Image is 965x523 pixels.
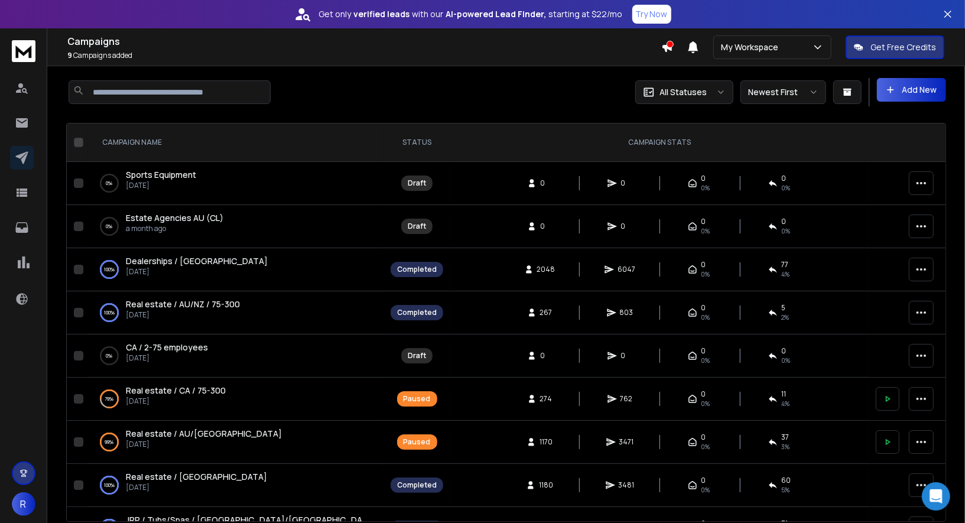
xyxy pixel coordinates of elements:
[620,308,633,317] span: 803
[701,476,706,485] span: 0
[620,178,632,188] span: 0
[701,226,710,236] span: 0%
[397,480,437,490] div: Completed
[540,394,553,404] span: 274
[618,265,635,274] span: 6047
[781,346,786,356] span: 0
[104,479,115,491] p: 100 %
[408,351,426,360] div: Draft
[701,346,706,356] span: 0
[126,169,196,180] span: Sports Equipment
[632,5,671,24] button: Try Now
[781,303,785,313] span: 5
[319,8,623,20] p: Get only with our starting at $22/mo
[620,351,632,360] span: 0
[540,222,552,231] span: 0
[88,291,384,334] td: 100%Real estate / AU/NZ / 75-300[DATE]
[67,34,661,48] h1: Campaigns
[701,303,706,313] span: 0
[701,356,710,365] span: 0%
[701,269,710,279] span: 0%
[88,464,384,507] td: 100%Real estate / [GEOGRAPHIC_DATA][DATE]
[88,124,384,162] th: CAMPAIGN NAME
[846,35,944,59] button: Get Free Credits
[126,353,208,363] p: [DATE]
[701,313,710,322] span: 0%
[12,492,35,516] button: R
[781,442,789,451] span: 3 %
[781,389,786,399] span: 11
[701,217,706,226] span: 0
[126,298,240,310] a: Real estate / AU/NZ / 75-300
[540,437,553,447] span: 1170
[126,397,226,406] p: [DATE]
[781,313,789,322] span: 2 %
[446,8,547,20] strong: AI-powered Lead Finder,
[404,394,431,404] div: Paused
[781,356,790,365] span: 0%
[701,485,710,495] span: 0%
[781,476,791,485] span: 60
[701,183,710,193] span: 0%
[88,162,384,205] td: 0%Sports Equipment[DATE]
[126,310,240,320] p: [DATE]
[126,471,267,482] span: Real estate / [GEOGRAPHIC_DATA]
[922,482,950,511] div: Open Intercom Messenger
[126,212,223,224] a: Estate Agencies AU (CL)
[781,269,789,279] span: 4 %
[408,178,426,188] div: Draft
[104,264,115,275] p: 100 %
[781,260,788,269] span: 77
[397,265,437,274] div: Completed
[88,205,384,248] td: 0%Estate Agencies AU (CL)a month ago
[659,86,707,98] p: All Statuses
[106,350,113,362] p: 0 %
[721,41,783,53] p: My Workspace
[126,385,226,396] span: Real estate / CA / 75-300
[877,78,946,102] button: Add New
[408,222,426,231] div: Draft
[450,124,869,162] th: CAMPAIGN STATS
[539,480,553,490] span: 1180
[781,174,786,183] span: 0
[404,437,431,447] div: Paused
[126,385,226,397] a: Real estate / CA / 75-300
[126,267,268,277] p: [DATE]
[701,433,706,442] span: 0
[619,480,635,490] span: 3481
[105,436,114,448] p: 99 %
[67,50,72,60] span: 9
[67,51,661,60] p: Campaigns added
[88,248,384,291] td: 100%Dealerships / [GEOGRAPHIC_DATA][DATE]
[619,437,634,447] span: 3471
[126,471,267,483] a: Real estate / [GEOGRAPHIC_DATA]
[781,485,789,495] span: 5 %
[620,222,632,231] span: 0
[126,255,268,267] a: Dealerships / [GEOGRAPHIC_DATA]
[88,378,384,421] td: 79%Real estate / CA / 75-300[DATE]
[384,124,450,162] th: STATUS
[537,265,555,274] span: 2048
[126,169,196,181] a: Sports Equipment
[106,220,113,232] p: 0 %
[701,260,706,269] span: 0
[88,421,384,464] td: 99%Real estate / AU/[GEOGRAPHIC_DATA][DATE]
[12,40,35,62] img: logo
[781,183,790,193] span: 0%
[870,41,936,53] p: Get Free Credits
[540,351,552,360] span: 0
[781,217,786,226] span: 0
[540,178,552,188] span: 0
[126,483,267,492] p: [DATE]
[740,80,826,104] button: Newest First
[701,442,710,451] span: 0%
[105,393,114,405] p: 79 %
[781,399,789,408] span: 4 %
[126,212,223,223] span: Estate Agencies AU (CL)
[126,224,223,233] p: a month ago
[126,342,208,353] a: CA / 2-75 employees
